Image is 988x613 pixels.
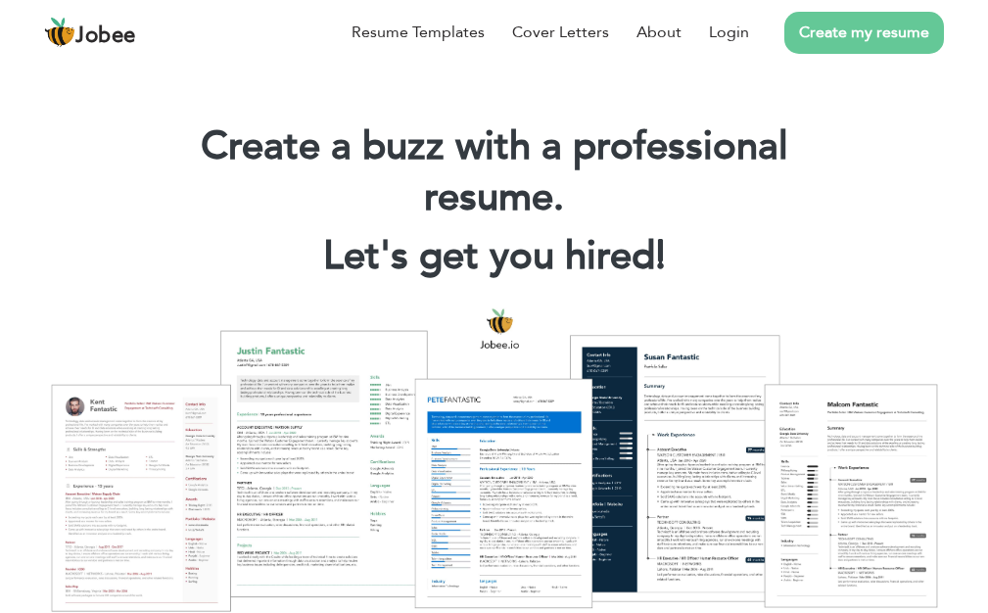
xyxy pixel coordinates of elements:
a: Resume Templates [352,21,485,44]
span: get you hired! [419,229,666,283]
img: jobee.io [44,17,75,48]
a: Jobee [44,17,136,48]
h2: Let's [149,231,838,282]
h1: Create a buzz with a professional resume. [149,121,838,223]
span: | [656,229,665,283]
a: Create my resume [784,12,944,54]
span: Jobee [75,25,136,47]
a: Login [709,21,749,44]
a: Cover Letters [512,21,609,44]
a: About [636,21,682,44]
